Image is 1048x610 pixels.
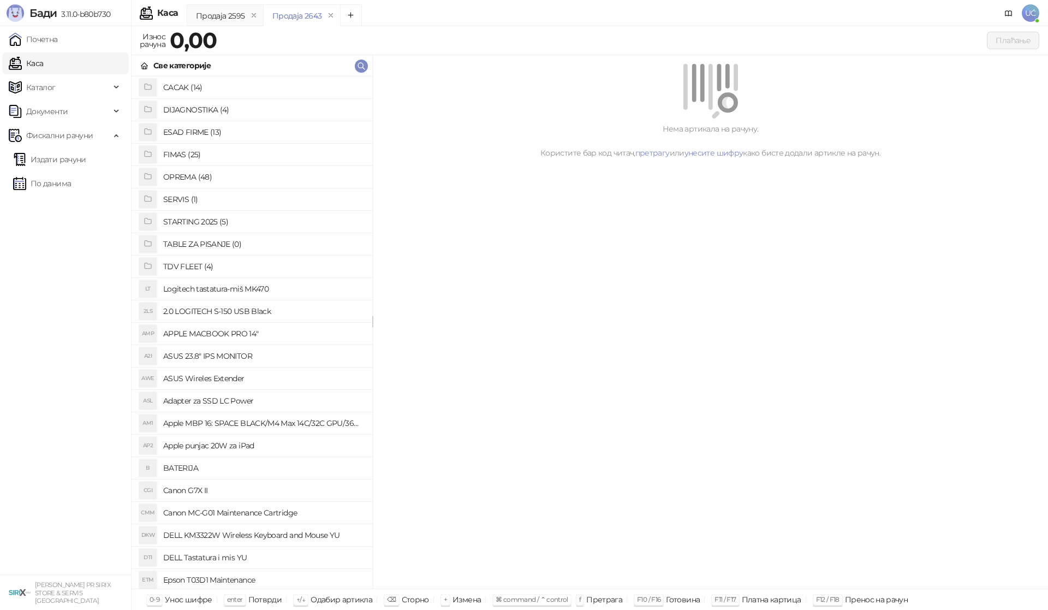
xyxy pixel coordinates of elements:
[227,595,243,603] span: enter
[163,303,364,320] h4: 2.0 LOGITECH S-150 USB Black
[153,60,211,72] div: Све категорије
[163,414,364,432] h4: Apple MBP 16: SPACE BLACK/M4 Max 14C/32C GPU/36GB/1T-ZEE
[163,258,364,275] h4: TDV FLEET (4)
[163,392,364,410] h4: Adapter za SSD LC Power
[157,9,178,17] div: Каса
[139,526,157,544] div: DKW
[163,146,364,163] h4: FIMAS (25)
[163,235,364,253] h4: TABLE ZA PISANJE (0)
[1022,4,1039,22] span: UĆ
[163,213,364,230] h4: STARTING 2025 (5)
[139,347,157,365] div: A2I
[496,595,568,603] span: ⌘ command / ⌃ control
[444,595,447,603] span: +
[163,123,364,141] h4: ESAD FIRME (13)
[163,280,364,298] h4: Logitech tastatura-miš MK470
[163,526,364,544] h4: DELL KM3322W Wireless Keyboard and Mouse YU
[742,593,801,607] div: Платна картица
[29,7,57,20] span: Бади
[163,482,364,499] h4: Canon G7X II
[139,280,157,298] div: LT
[139,414,157,432] div: AM1
[26,100,68,122] span: Документи
[139,482,157,499] div: CGI
[163,101,364,119] h4: DIJAGNOSTIKA (4)
[9,28,58,50] a: Почетна
[9,582,31,603] img: 64x64-companyLogo-cb9a1907-c9b0-4601-bb5e-5084e694c383.png
[684,148,743,158] a: унесите шифру
[163,571,364,589] h4: Epson T03D1 Maintenance
[13,173,71,194] a: По данима
[163,370,364,387] h4: ASUS Wireles Extender
[1000,4,1017,22] a: Документација
[26,76,56,98] span: Каталог
[635,148,670,158] a: претрагу
[340,4,362,26] button: Add tab
[247,11,261,20] button: remove
[26,125,93,146] span: Фискални рачуни
[714,595,736,603] span: F11 / F17
[163,549,364,566] h4: DELL Tastatura i mis YU
[163,79,364,96] h4: CACAK (14)
[666,593,700,607] div: Готовина
[139,571,157,589] div: ETM
[845,593,908,607] div: Пренос на рачун
[7,4,24,22] img: Logo
[579,595,581,603] span: f
[132,76,372,589] div: grid
[9,52,43,74] a: Каса
[163,437,364,454] h4: Apple punjac 20W za iPad
[35,581,111,605] small: [PERSON_NAME] PR SIRIX STORE & SERVIS [GEOGRAPHIC_DATA]
[311,593,372,607] div: Одабир артикла
[324,11,338,20] button: remove
[139,459,157,477] div: B
[163,325,364,342] h4: APPLE MACBOOK PRO 14"
[452,593,481,607] div: Измена
[196,10,245,22] div: Продаја 2595
[163,168,364,186] h4: OPREMA (48)
[139,437,157,454] div: AP2
[139,549,157,566] div: DTI
[150,595,159,603] span: 0-9
[402,593,429,607] div: Сторно
[139,370,157,387] div: AWE
[272,10,321,22] div: Продаја 2643
[987,32,1039,49] button: Плаћање
[139,303,157,320] div: 2LS
[138,29,168,51] div: Износ рачуна
[248,593,282,607] div: Потврди
[163,347,364,365] h4: ASUS 23.8" IPS MONITOR
[163,191,364,208] h4: SERVIS (1)
[163,459,364,477] h4: BATERIJA
[165,593,212,607] div: Унос шифре
[139,392,157,410] div: ASL
[296,595,305,603] span: ↑/↓
[637,595,660,603] span: F10 / F16
[170,27,217,54] strong: 0,00
[816,595,839,603] span: F12 / F18
[386,123,1035,159] div: Нема артикала на рачуну. Користите бар код читач, или како бисте додали артикле на рачун.
[139,325,157,342] div: AMP
[586,593,622,607] div: Претрага
[13,149,86,170] a: Издати рачуни
[387,595,396,603] span: ⌫
[139,504,157,522] div: CMM
[163,504,364,522] h4: Canon MC-G01 Maintenance Cartridge
[57,9,110,19] span: 3.11.0-b80b730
